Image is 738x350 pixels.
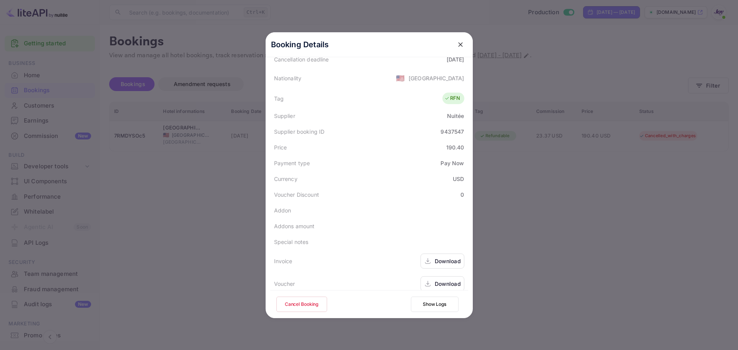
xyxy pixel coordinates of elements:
div: Supplier booking ID [274,128,325,136]
button: Cancel Booking [276,297,327,312]
div: Currency [274,175,298,183]
div: Voucher [274,280,295,288]
div: Addons amount [274,222,315,230]
button: close [454,38,467,51]
div: Voucher Discount [274,191,319,199]
div: Download [435,280,461,288]
div: Pay Now [440,159,464,167]
div: Tag [274,95,284,103]
div: RFN [444,95,460,102]
div: Invoice [274,257,293,265]
div: Addon [274,206,291,214]
div: Supplier [274,112,295,120]
div: Nuitée [447,112,464,120]
button: Show Logs [411,297,459,312]
div: 0 [460,191,464,199]
div: Nationality [274,74,302,82]
div: Cancellation deadline [274,55,329,63]
div: Price [274,143,287,151]
span: United States [396,71,405,85]
div: [DATE] [447,55,464,63]
div: Download [435,257,461,265]
div: [GEOGRAPHIC_DATA] [409,74,464,82]
div: USD [453,175,464,183]
div: 190.40 [446,143,464,151]
div: 9437547 [440,128,464,136]
p: Booking Details [271,39,329,50]
div: Special notes [274,238,309,246]
div: Payment type [274,159,310,167]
